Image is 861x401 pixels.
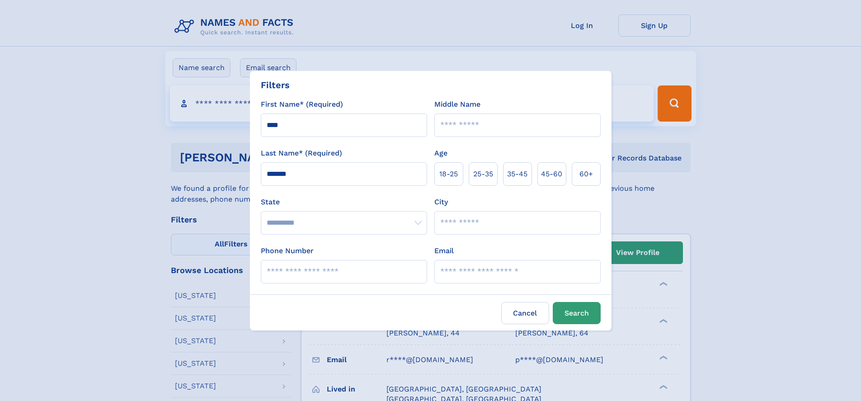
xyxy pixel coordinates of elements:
[261,99,343,110] label: First Name* (Required)
[434,148,447,159] label: Age
[541,169,562,179] span: 45‑60
[553,302,601,324] button: Search
[507,169,527,179] span: 35‑45
[434,245,454,256] label: Email
[261,148,342,159] label: Last Name* (Required)
[434,99,480,110] label: Middle Name
[261,197,427,208] label: State
[501,302,549,324] label: Cancel
[261,245,314,256] label: Phone Number
[439,169,458,179] span: 18‑25
[579,169,593,179] span: 60+
[473,169,493,179] span: 25‑35
[434,197,448,208] label: City
[261,78,290,92] div: Filters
